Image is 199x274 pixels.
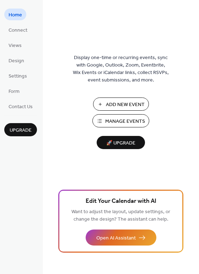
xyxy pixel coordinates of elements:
[9,88,20,95] span: Form
[97,136,145,149] button: 🚀 Upgrade
[9,103,33,111] span: Contact Us
[86,230,156,246] button: Open AI Assistant
[9,27,27,34] span: Connect
[10,127,32,134] span: Upgrade
[9,73,27,80] span: Settings
[9,57,24,65] span: Design
[9,11,22,19] span: Home
[96,235,136,242] span: Open AI Assistant
[4,24,32,36] a: Connect
[71,207,170,224] span: Want to adjust the layout, update settings, or change the design? The assistant can help.
[86,196,156,206] span: Edit Your Calendar with AI
[92,114,149,127] button: Manage Events
[73,54,169,84] span: Display one-time or recurring events, sync with Google, Outlook, Zoom, Eventbrite, Wix Events or ...
[106,101,145,109] span: Add New Event
[4,70,31,81] a: Settings
[93,98,149,111] button: Add New Event
[101,138,141,148] span: 🚀 Upgrade
[4,100,37,112] a: Contact Us
[4,9,26,20] a: Home
[4,123,37,136] button: Upgrade
[4,39,26,51] a: Views
[4,85,24,97] a: Form
[105,118,145,125] span: Manage Events
[9,42,22,49] span: Views
[4,54,28,66] a: Design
